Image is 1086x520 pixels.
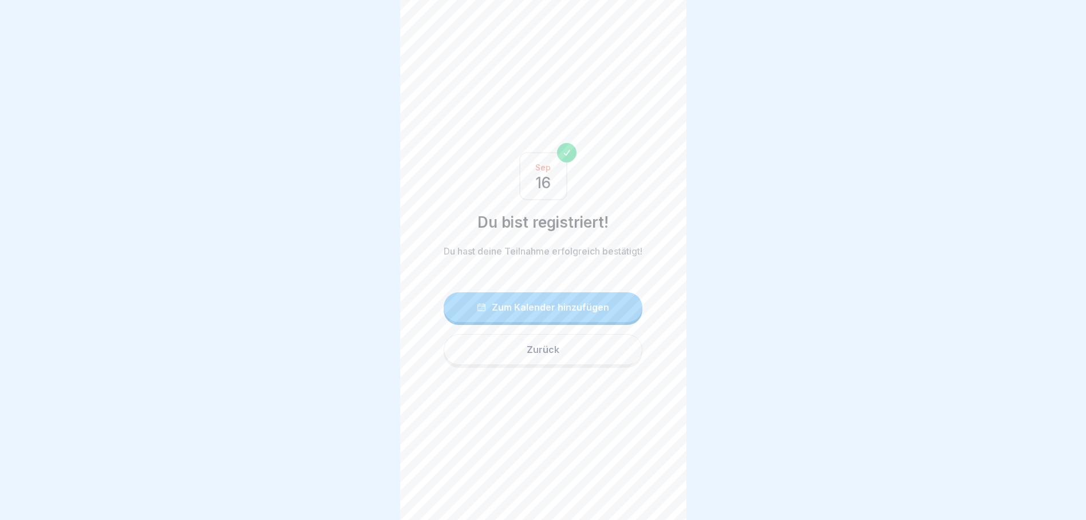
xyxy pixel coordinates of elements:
button: Zum Kalender hinzufügen [444,292,642,322]
p: 16 [535,175,551,191]
div: Zum Kalender hinzufügen [477,302,609,312]
div: Zurück [527,344,559,355]
p: Du hast deine Teilnahme erfolgreich bestätigt! [444,245,642,257]
h1: Du bist registriert! [477,212,609,233]
p: Sep [535,162,551,173]
button: Zurück [444,334,642,365]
